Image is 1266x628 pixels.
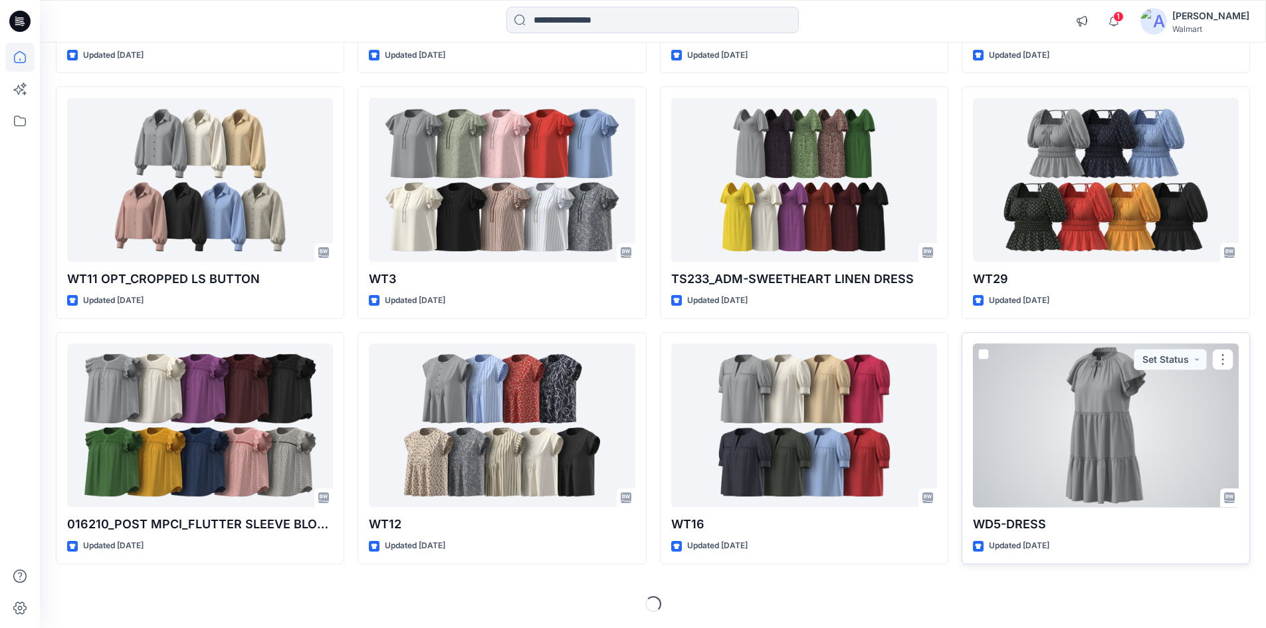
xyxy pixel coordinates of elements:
p: WT3 [369,270,635,288]
img: avatar [1140,8,1167,35]
p: WT16 [671,515,937,534]
p: Updated [DATE] [687,294,748,308]
a: WT16 [671,344,937,508]
a: WT12 [369,344,635,508]
p: Updated [DATE] [989,294,1049,308]
a: WD5-DRESS [973,344,1239,508]
p: Updated [DATE] [989,49,1049,62]
p: Updated [DATE] [83,539,144,553]
p: Updated [DATE] [989,539,1049,553]
span: 1 [1113,11,1124,22]
p: Updated [DATE] [83,49,144,62]
p: Updated [DATE] [687,539,748,553]
p: WT29 [973,270,1239,288]
a: WT29 [973,98,1239,262]
p: Updated [DATE] [687,49,748,62]
a: 016210_POST MPCI_FLUTTER SLEEVE BLOUSE [67,344,333,508]
a: WT3 [369,98,635,262]
p: Updated [DATE] [385,539,445,553]
div: Walmart [1172,24,1249,34]
div: [PERSON_NAME] [1172,8,1249,24]
p: WD5-DRESS [973,515,1239,534]
p: WT11 OPT_CROPPED LS BUTTON [67,270,333,288]
a: TS233_ADM-SWEETHEART LINEN DRESS [671,98,937,262]
p: Updated [DATE] [385,49,445,62]
a: WT11 OPT_CROPPED LS BUTTON [67,98,333,262]
p: Updated [DATE] [83,294,144,308]
p: Updated [DATE] [385,294,445,308]
p: 016210_POST MPCI_FLUTTER SLEEVE BLOUSE [67,515,333,534]
p: WT12 [369,515,635,534]
p: TS233_ADM-SWEETHEART LINEN DRESS [671,270,937,288]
